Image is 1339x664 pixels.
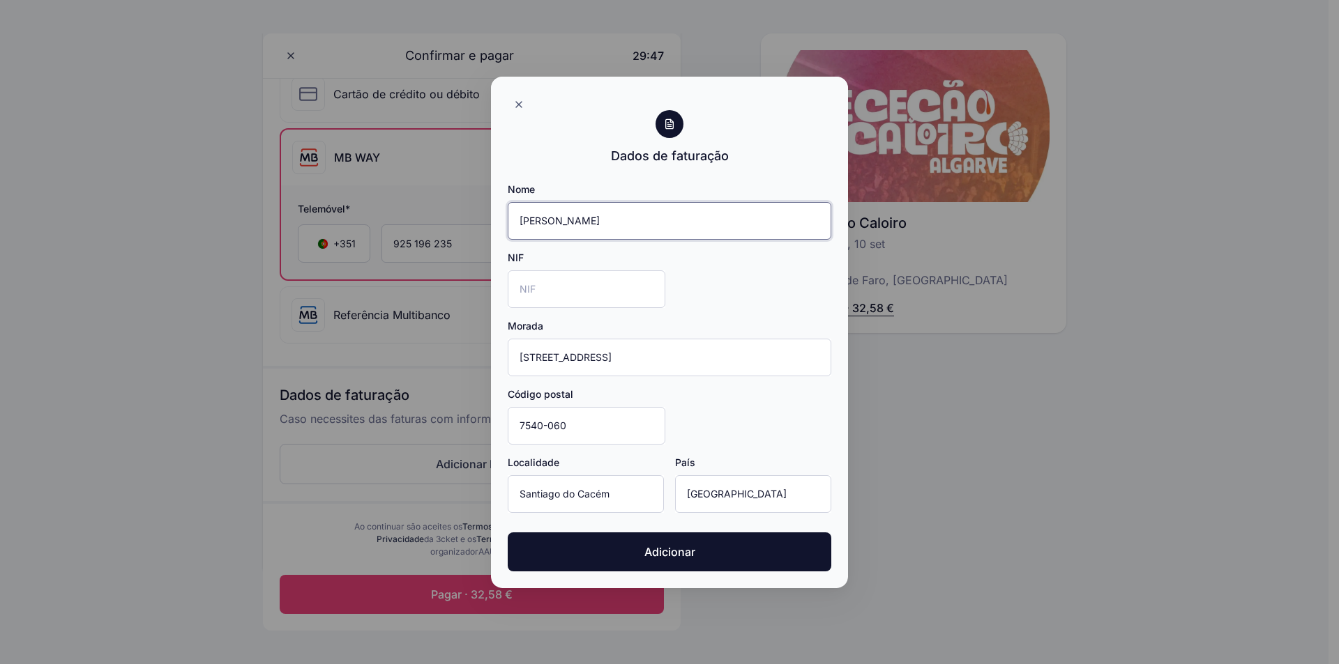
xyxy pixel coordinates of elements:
[508,475,664,513] input: Localidade
[508,319,543,333] label: Morada
[675,456,695,470] label: País
[508,532,831,571] button: Adicionar
[508,339,831,376] input: Morada
[675,475,831,513] input: País
[508,387,573,401] label: Código postal
[508,407,665,445] input: Código postal
[611,146,729,166] div: Dados de faturação
[508,183,535,196] label: Nome
[644,543,695,560] span: Adicionar
[508,202,831,240] input: Nome
[508,270,665,308] input: NIF
[508,251,524,265] label: NIF
[508,456,559,470] label: Localidade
